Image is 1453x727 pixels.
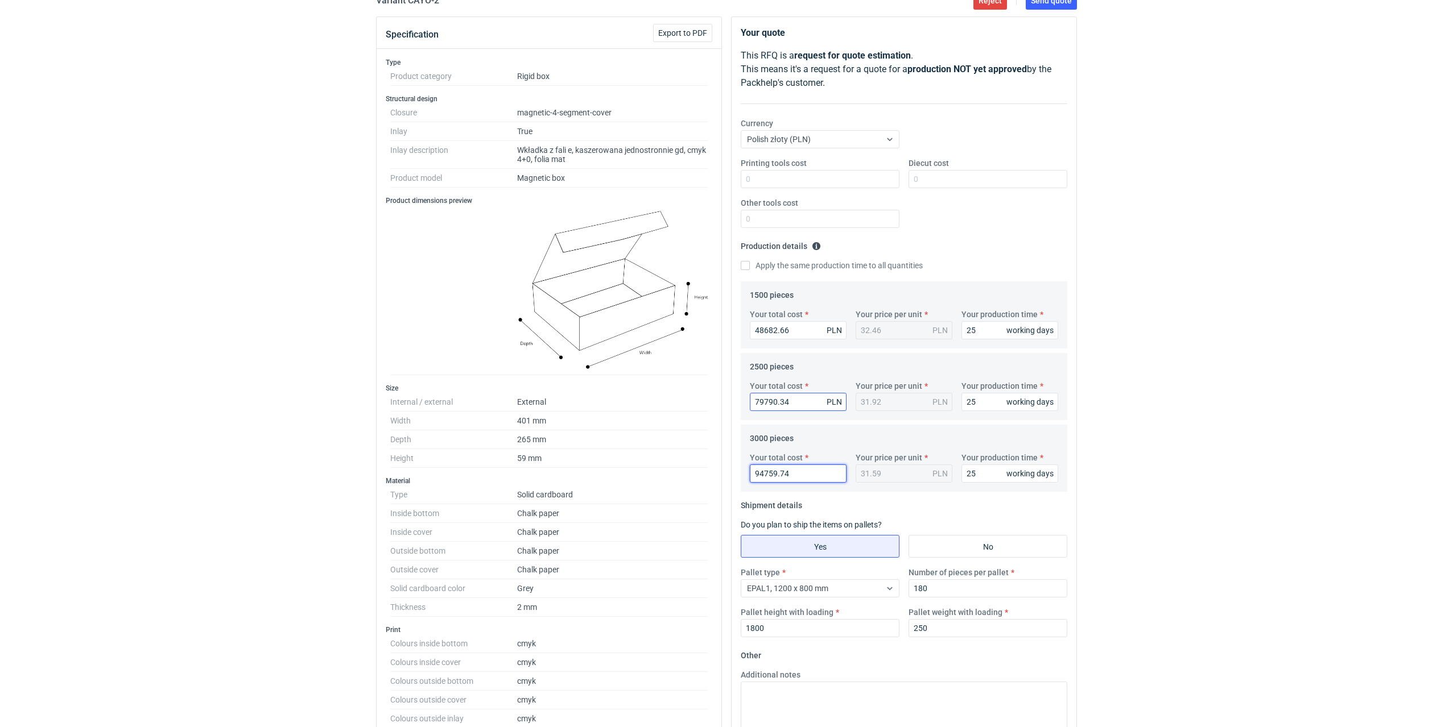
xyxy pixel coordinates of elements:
[909,157,949,169] label: Diecut cost
[517,449,708,468] dd: 59 mm
[390,579,517,598] dt: Solid cardboard color
[750,464,847,483] input: 0
[827,396,842,408] div: PLN
[517,653,708,672] dd: cmyk
[390,560,517,579] dt: Outside cover
[517,672,708,691] dd: cmyk
[517,598,708,617] dd: 2 mm
[741,646,761,660] legend: Other
[932,468,948,479] div: PLN
[961,464,1058,483] input: 0
[750,452,803,463] label: Your total cost
[741,210,899,228] input: 0
[750,393,847,411] input: 0
[750,286,794,300] legend: 1500 pieces
[390,141,517,169] dt: Inlay description
[386,94,712,103] h3: Structural design
[517,169,708,188] dd: Magnetic box
[390,691,517,709] dt: Colours outside cover
[390,449,517,468] dt: Height
[747,584,828,593] span: EPAL1, 1200 x 800 mm
[741,197,798,209] label: Other tools cost
[741,567,780,578] label: Pallet type
[909,579,1067,597] input: 0
[961,393,1058,411] input: 0
[390,672,517,691] dt: Colours outside bottom
[907,64,1027,74] strong: production NOT yet approved
[741,669,800,680] label: Additional notes
[741,535,899,558] label: Yes
[741,496,802,510] legend: Shipment details
[517,430,708,449] dd: 265 mm
[961,452,1038,463] label: Your production time
[390,67,517,86] dt: Product category
[517,103,708,122] dd: magnetic-4-segment-cover
[386,384,712,393] h3: Size
[961,380,1038,392] label: Your production time
[386,196,712,205] h3: Product dimensions preview
[961,309,1038,320] label: Your production time
[390,103,517,122] dt: Closure
[390,634,517,653] dt: Colours inside bottom
[390,653,517,672] dt: Colours inside cover
[856,309,922,320] label: Your price per unit
[517,542,708,560] dd: Chalk paper
[909,619,1067,637] input: 0
[750,380,803,392] label: Your total cost
[750,358,794,371] legend: 2500 pieces
[386,476,712,485] h3: Material
[390,523,517,542] dt: Inside cover
[386,58,712,67] h3: Type
[658,29,707,37] span: Export to PDF
[517,523,708,542] dd: Chalk paper
[856,380,922,392] label: Your price per unit
[517,393,708,412] dd: External
[909,535,1067,558] label: No
[741,118,773,129] label: Currency
[741,260,923,271] label: Apply the same production time to all quantities
[390,122,517,141] dt: Inlay
[517,210,708,370] img: magnetic_box
[390,430,517,449] dt: Depth
[517,579,708,598] dd: Grey
[932,396,948,408] div: PLN
[741,170,899,188] input: 0
[909,567,1009,578] label: Number of pieces per pallet
[856,452,922,463] label: Your price per unit
[961,321,1058,339] input: 0
[741,606,833,618] label: Pallet height with loading
[517,67,708,86] dd: Rigid box
[741,49,1067,90] p: This RFQ is a . This means it's a request for a quote for a by the Packhelp's customer.
[386,21,439,48] button: Specification
[747,135,811,144] span: Polish złoty (PLN)
[390,542,517,560] dt: Outside bottom
[517,485,708,504] dd: Solid cardboard
[517,412,708,430] dd: 401 mm
[390,393,517,412] dt: Internal / external
[390,504,517,523] dt: Inside bottom
[390,598,517,617] dt: Thickness
[1006,468,1054,479] div: working days
[1006,396,1054,408] div: working days
[653,24,712,42] button: Export to PDF
[386,625,712,634] h3: Print
[1006,325,1054,336] div: working days
[517,504,708,523] dd: Chalk paper
[517,560,708,579] dd: Chalk paper
[741,619,899,637] input: 0
[741,157,807,169] label: Printing tools cost
[909,170,1067,188] input: 0
[517,141,708,169] dd: Wkładka z fali e, kaszerowana jednostronnie gd, cmyk 4+0, folia mat
[390,412,517,430] dt: Width
[750,429,794,443] legend: 3000 pieces
[517,634,708,653] dd: cmyk
[932,325,948,336] div: PLN
[750,321,847,339] input: 0
[390,169,517,188] dt: Product model
[909,606,1002,618] label: Pallet weight with loading
[794,50,911,61] strong: request for quote estimation
[741,27,785,38] strong: Your quote
[741,520,882,529] label: Do you plan to ship the items on pallets?
[517,122,708,141] dd: True
[827,325,842,336] div: PLN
